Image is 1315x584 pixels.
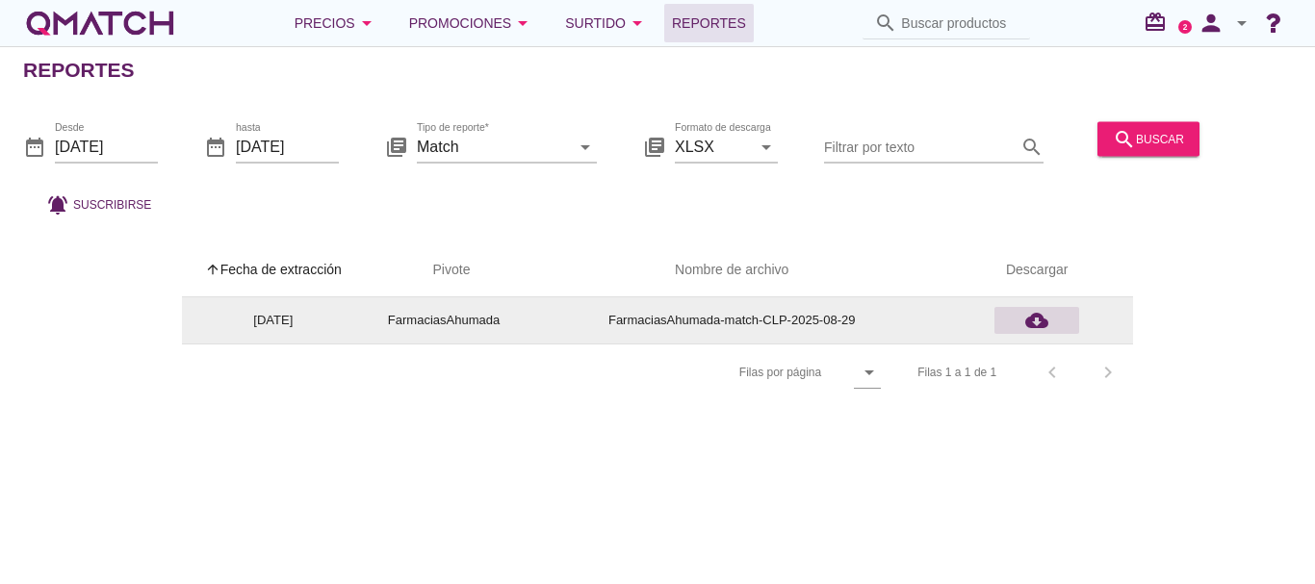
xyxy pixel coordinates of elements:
i: arrow_drop_down [511,12,534,35]
div: buscar [1113,127,1184,150]
i: library_books [643,135,666,158]
i: search [1113,127,1136,150]
span: Suscribirse [73,195,151,213]
i: date_range [23,135,46,158]
button: buscar [1097,121,1199,156]
th: Nombre de archivo: Not sorted. [523,243,941,297]
i: arrow_drop_down [574,135,597,158]
i: library_books [385,135,408,158]
i: search [874,12,897,35]
input: hasta [236,131,339,162]
div: Surtido [565,12,649,35]
button: Promociones [394,4,551,42]
button: Suscribirse [31,187,167,221]
input: Filtrar por texto [824,131,1017,162]
i: person [1192,10,1230,37]
a: 2 [1178,20,1192,34]
div: Filas por página [547,344,881,400]
td: [DATE] [182,297,365,343]
i: date_range [204,135,227,158]
i: arrow_drop_down [626,12,649,35]
input: Desde [55,131,158,162]
div: Precios [295,12,378,35]
th: Pivote: Not sorted. Activate to sort ascending. [365,243,523,297]
i: arrow_upward [205,262,220,277]
button: Surtido [550,4,664,42]
th: Fecha de extracción: Sorted ascending. Activate to sort descending. [182,243,365,297]
div: Filas 1 a 1 de 1 [917,364,996,381]
i: arrow_drop_down [355,12,378,35]
i: search [1020,135,1044,158]
th: Descargar: Not sorted. [941,243,1133,297]
i: arrow_drop_down [755,135,778,158]
h2: Reportes [23,55,135,86]
span: Reportes [672,12,746,35]
i: redeem [1144,11,1174,34]
td: FarmaciasAhumada-match-CLP-2025-08-29 [523,297,941,343]
text: 2 [1183,22,1188,31]
i: cloud_download [1025,309,1048,332]
i: arrow_drop_down [1230,12,1253,35]
i: arrow_drop_down [858,361,881,384]
input: Formato de descarga [675,131,751,162]
td: FarmaciasAhumada [365,297,523,343]
div: Promociones [409,12,535,35]
button: Precios [279,4,394,42]
input: Buscar productos [901,8,1018,38]
a: white-qmatch-logo [23,4,177,42]
a: Reportes [664,4,754,42]
i: notifications_active [46,192,73,216]
input: Tipo de reporte* [417,131,570,162]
